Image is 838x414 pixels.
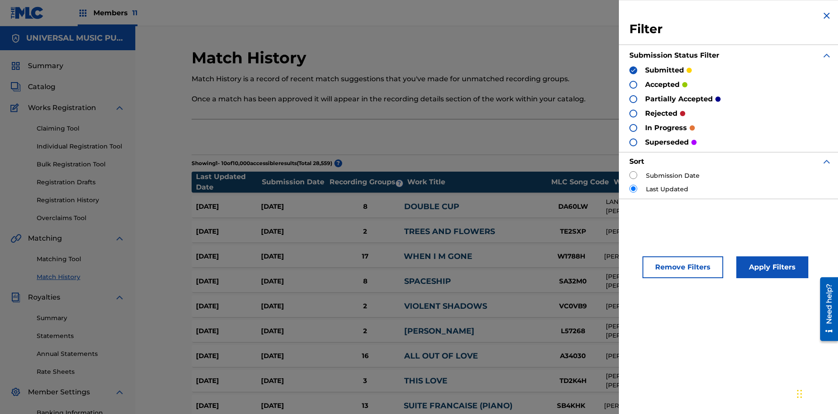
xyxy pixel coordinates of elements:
[261,276,326,286] div: [DATE]
[396,180,403,187] span: ?
[10,82,55,92] a: CatalogCatalog
[821,50,832,61] img: expand
[540,227,606,237] div: TE2SXP
[540,301,606,311] div: VC0VB9
[28,82,55,92] span: Catalog
[539,401,604,411] div: SB4KHK
[404,401,512,411] a: SUITE FRANCAISE (PIANO)
[629,21,832,37] h3: Filter
[196,252,261,262] div: [DATE]
[196,326,261,336] div: [DATE]
[407,177,547,187] div: Work Title
[814,274,838,345] iframe: Resource Center
[629,51,719,59] strong: Submission Status Filter
[132,9,137,17] span: 11
[196,227,261,237] div: [DATE]
[196,301,261,311] div: [DATE]
[540,351,606,361] div: A34030
[261,351,326,361] div: [DATE]
[642,256,723,278] button: Remove Filters
[37,255,125,264] a: Matching Tool
[326,326,404,336] div: 2
[28,233,62,244] span: Matching
[646,185,688,194] label: Last Updated
[37,349,125,359] a: Annual Statements
[37,314,125,323] a: Summary
[404,326,474,336] a: [PERSON_NAME]
[192,94,646,104] p: Once a match has been approved it will appear in the recording details section of the work within...
[37,214,125,223] a: Overclaims Tool
[645,123,687,133] p: in progress
[645,79,680,90] p: accepted
[261,252,326,262] div: [DATE]
[645,137,689,148] p: superseded
[37,367,125,376] a: Rate Sheets
[606,272,742,290] div: [PERSON_NAME], [PERSON_NAME], [PERSON_NAME]
[28,387,90,397] span: Member Settings
[114,292,125,303] img: expand
[261,301,326,311] div: [DATE]
[37,273,125,282] a: Match History
[326,202,404,212] div: 8
[606,227,742,236] div: [PERSON_NAME]
[114,103,125,113] img: expand
[326,301,404,311] div: 2
[37,196,125,205] a: Registration History
[606,322,742,340] div: [PERSON_NAME] [PERSON_NAME] MAN [PERSON_NAME] MAN [PERSON_NAME]
[37,331,125,341] a: Statements
[404,376,447,386] a: THIS LOVE
[37,160,125,169] a: Bulk Registration Tool
[821,156,832,167] img: expand
[629,157,644,166] strong: Sort
[547,177,613,187] div: MLC Song Code
[404,227,495,236] a: TREES AND FLOWERS
[606,197,742,216] div: LANDERICH [PERSON_NAME], [PERSON_NAME], [PERSON_NAME], [PERSON_NAME]
[10,61,21,71] img: Summary
[539,252,604,262] div: W1788H
[334,159,342,167] span: ?
[261,376,326,386] div: [DATE]
[78,8,88,18] img: Top Rightsholders
[196,276,261,286] div: [DATE]
[10,7,44,19] img: MLC Logo
[645,65,684,76] p: submitted
[261,326,326,336] div: [DATE]
[10,292,21,303] img: Royalties
[196,351,261,361] div: [DATE]
[326,276,404,286] div: 8
[604,252,738,261] div: [PERSON_NAME], [PERSON_NAME] III
[192,74,646,84] p: Match History is a record of recent match suggestions that you've made for unmatched recording gr...
[646,171,700,180] label: Submission Date
[630,67,636,73] img: checkbox
[540,202,606,212] div: DA60LW
[28,292,60,303] span: Royalties
[604,401,738,411] div: [PERSON_NAME] [PERSON_NAME]
[10,61,63,71] a: SummarySummary
[196,401,261,411] div: [DATE]
[404,276,451,286] a: SPACESHIP
[326,351,404,361] div: 16
[10,33,21,44] img: Accounts
[326,252,404,262] div: 17
[114,233,125,244] img: expand
[614,177,753,187] div: Writers
[404,252,472,261] a: WHEN I M GONE
[192,48,311,68] h2: Match History
[797,381,802,407] div: Drag
[736,256,808,278] button: Apply Filters
[261,227,326,237] div: [DATE]
[196,202,261,212] div: [DATE]
[28,61,63,71] span: Summary
[404,301,487,311] a: VIOLENT SHADOWS
[326,376,404,386] div: 3
[10,387,21,397] img: Member Settings
[37,124,125,133] a: Claiming Tool
[606,372,742,390] div: [PERSON_NAME] [PERSON_NAME] [PERSON_NAME], [GEOGRAPHIC_DATA][PERSON_NAME], [PERSON_NAME] [PERSON_...
[821,10,832,21] img: close
[794,372,838,414] iframe: Chat Widget
[26,33,125,43] h5: UNIVERSAL MUSIC PUB GROUP
[645,94,713,104] p: partially accepted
